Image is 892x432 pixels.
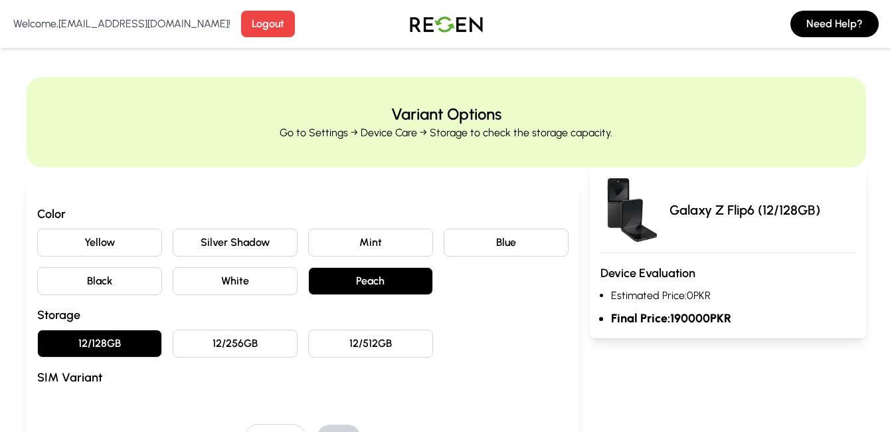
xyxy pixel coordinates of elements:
[37,330,162,358] button: 12/128GB
[37,306,569,324] h3: Storage
[37,267,162,295] button: Black
[308,229,433,257] button: Mint
[611,288,855,304] li: Estimated Price: 0 PKR
[37,205,569,223] h3: Color
[241,11,295,37] button: Logout
[600,178,664,242] img: Galaxy Z Flip6
[37,368,569,387] h3: SIM Variant
[444,229,569,257] button: Blue
[391,104,501,125] h2: Variant Options
[13,16,230,32] p: Welcome, [EMAIL_ADDRESS][DOMAIN_NAME] !
[37,229,162,257] button: Yellow
[600,264,855,282] h3: Device Evaluation
[308,330,433,358] button: 12/512GB
[280,125,612,141] p: Go to Settings → Device Care → Storage to check the storage capacity.
[173,267,298,295] button: White
[308,267,433,295] button: Peach
[790,11,879,37] button: Need Help?
[173,330,298,358] button: 12/256GB
[611,309,855,328] li: Final Price: 190000 PKR
[173,229,298,257] button: Silver Shadow
[669,201,820,219] p: Galaxy Z Flip6 (12/128GB)
[400,5,493,43] img: Logo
